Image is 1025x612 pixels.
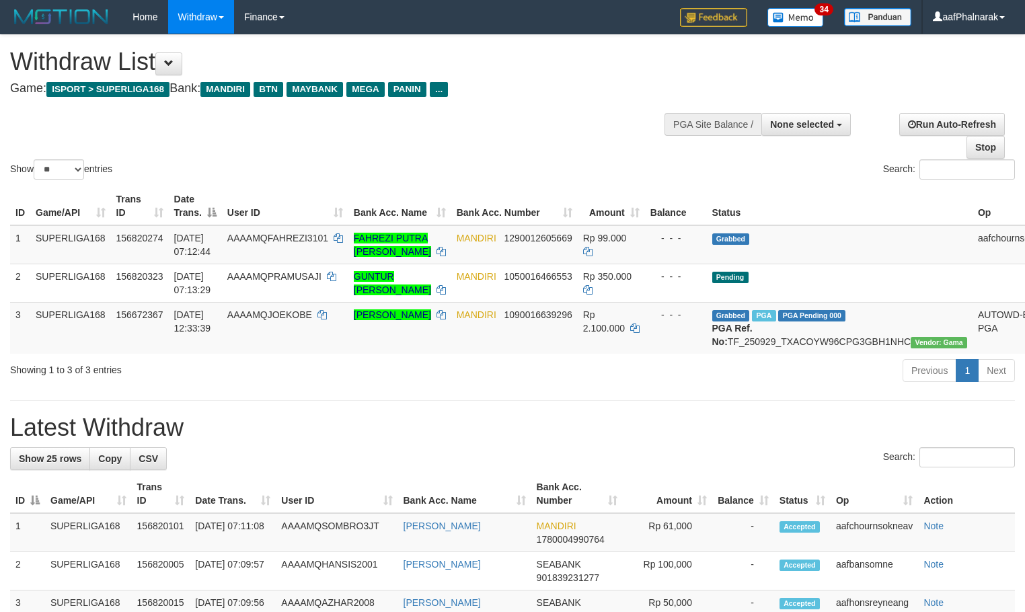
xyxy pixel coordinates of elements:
td: 156820101 [132,513,190,552]
td: [DATE] 07:09:57 [190,552,276,590]
span: SEABANK [537,559,581,570]
th: User ID: activate to sort column ascending [222,187,348,225]
div: - - - [650,270,701,283]
label: Search: [883,447,1015,467]
span: None selected [770,119,834,130]
td: - [712,513,774,552]
span: Accepted [780,598,820,609]
a: Run Auto-Refresh [899,113,1005,136]
td: 2 [10,552,45,590]
span: Marked by aafsengchandara [752,310,775,321]
td: SUPERLIGA168 [30,302,111,354]
span: Copy 1290012605669 to clipboard [504,233,572,243]
td: Rp 100,000 [623,552,712,590]
th: Trans ID: activate to sort column ascending [132,475,190,513]
h1: Withdraw List [10,48,670,75]
span: MANDIRI [200,82,250,97]
span: AAAAMQPRAMUSAJI [227,271,321,282]
span: BTN [254,82,283,97]
span: Rp 99.000 [583,233,627,243]
span: [DATE] 07:13:29 [174,271,211,295]
th: Date Trans.: activate to sort column ascending [190,475,276,513]
span: Accepted [780,560,820,571]
a: Previous [903,359,956,382]
td: aafchournsokneav [831,513,918,552]
span: Copy 1050016466553 to clipboard [504,271,572,282]
th: Bank Acc. Number: activate to sort column ascending [531,475,623,513]
b: PGA Ref. No: [712,323,753,347]
span: Grabbed [712,233,750,245]
td: - [712,552,774,590]
th: Amount: activate to sort column ascending [578,187,645,225]
a: [PERSON_NAME] [404,521,481,531]
span: Vendor URL: https://trx31.1velocity.biz [911,337,967,348]
a: Note [923,559,944,570]
th: Date Trans.: activate to sort column descending [169,187,222,225]
span: MANDIRI [457,233,496,243]
span: SEABANK [537,597,581,608]
a: Next [978,359,1015,382]
a: [PERSON_NAME] [404,559,481,570]
a: CSV [130,447,167,470]
span: AAAAMQJOEKOBE [227,309,312,320]
span: Rp 2.100.000 [583,309,625,334]
th: Game/API: activate to sort column ascending [30,187,111,225]
span: Show 25 rows [19,453,81,464]
th: User ID: activate to sort column ascending [276,475,397,513]
td: SUPERLIGA168 [45,552,132,590]
span: MAYBANK [287,82,343,97]
td: [DATE] 07:11:08 [190,513,276,552]
a: Note [923,521,944,531]
span: 156672367 [116,309,163,320]
td: 1 [10,513,45,552]
span: [DATE] 12:33:39 [174,309,211,334]
span: CSV [139,453,158,464]
img: Feedback.jpg [680,8,747,27]
td: 1 [10,225,30,264]
span: MANDIRI [457,309,496,320]
td: SUPERLIGA168 [30,264,111,302]
td: AAAAMQSOMBRO3JT [276,513,397,552]
th: Trans ID: activate to sort column ascending [111,187,169,225]
span: ... [430,82,448,97]
span: ISPORT > SUPERLIGA168 [46,82,169,97]
input: Search: [919,447,1015,467]
th: ID: activate to sort column descending [10,475,45,513]
th: Action [918,475,1015,513]
th: ID [10,187,30,225]
div: PGA Site Balance / [665,113,761,136]
th: Bank Acc. Number: activate to sort column ascending [451,187,578,225]
a: GUNTUR [PERSON_NAME] [354,271,431,295]
a: Note [923,597,944,608]
span: Pending [712,272,749,283]
td: aafbansomne [831,552,918,590]
th: Op: activate to sort column ascending [831,475,918,513]
span: AAAAMQFAHREZI3101 [227,233,328,243]
td: 156820005 [132,552,190,590]
th: Balance [645,187,707,225]
span: MEGA [346,82,385,97]
a: Stop [966,136,1005,159]
th: Amount: activate to sort column ascending [623,475,712,513]
button: None selected [761,113,851,136]
h1: Latest Withdraw [10,414,1015,441]
a: Show 25 rows [10,447,90,470]
a: FAHREZI PUTRA [PERSON_NAME] [354,233,431,257]
span: Copy 1090016639296 to clipboard [504,309,572,320]
th: Game/API: activate to sort column ascending [45,475,132,513]
span: [DATE] 07:12:44 [174,233,211,257]
td: 2 [10,264,30,302]
span: Copy 1780004990764 to clipboard [537,534,605,545]
span: Accepted [780,521,820,533]
a: Copy [89,447,130,470]
span: MANDIRI [537,521,576,531]
div: Showing 1 to 3 of 3 entries [10,358,417,377]
span: Rp 350.000 [583,271,632,282]
th: Bank Acc. Name: activate to sort column ascending [398,475,531,513]
td: SUPERLIGA168 [45,513,132,552]
select: Showentries [34,159,84,180]
span: PANIN [388,82,426,97]
span: 156820274 [116,233,163,243]
img: MOTION_logo.png [10,7,112,27]
th: Status: activate to sort column ascending [774,475,831,513]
